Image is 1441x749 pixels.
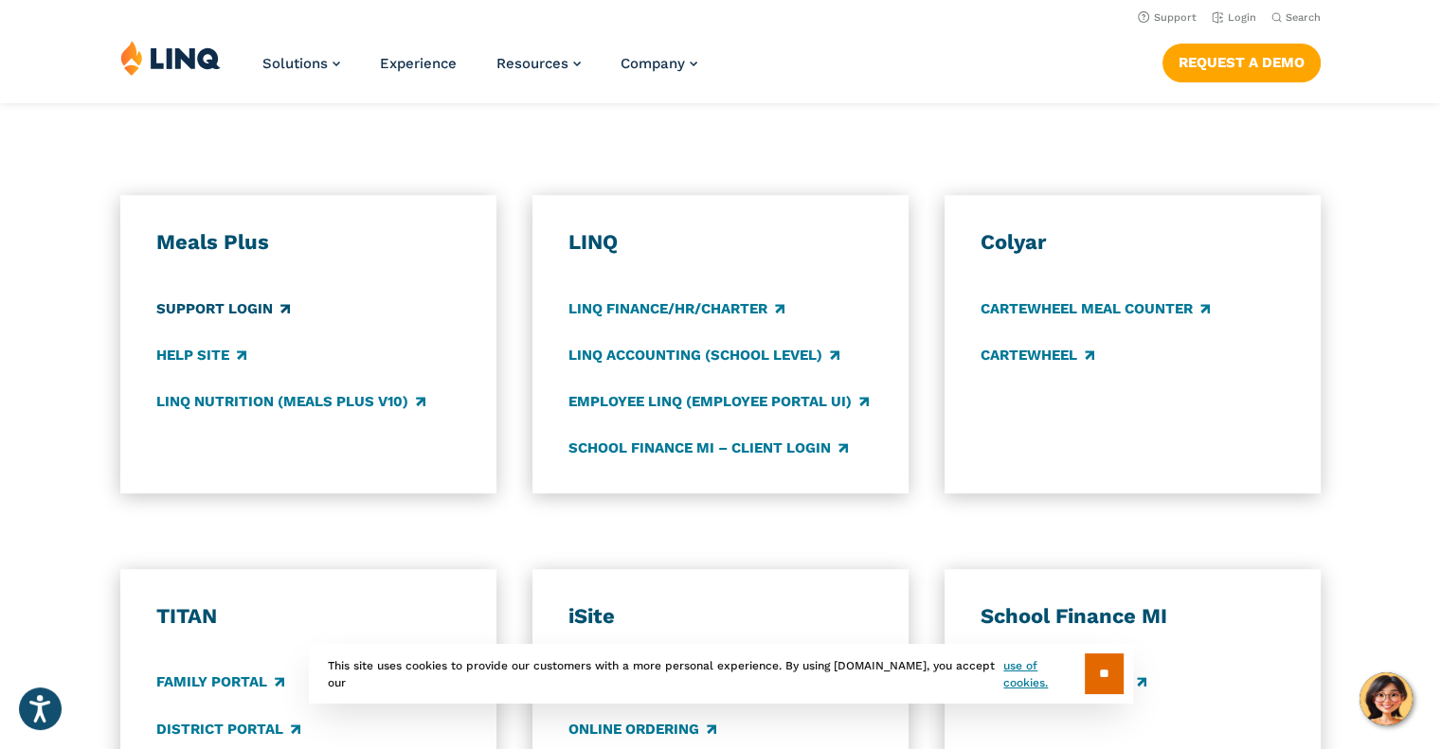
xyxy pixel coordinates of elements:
[621,55,697,72] a: Company
[568,391,869,412] a: Employee LINQ (Employee Portal UI)
[262,55,328,72] span: Solutions
[1286,11,1321,24] span: Search
[568,437,848,458] a: School Finance MI – Client Login
[1271,10,1321,25] button: Open Search Bar
[568,298,784,319] a: LINQ Finance/HR/Charter
[1162,44,1321,81] a: Request a Demo
[156,229,460,256] h3: Meals Plus
[380,55,457,72] a: Experience
[262,55,340,72] a: Solutions
[621,55,685,72] span: Company
[1162,40,1321,81] nav: Button Navigation
[1003,657,1084,691] a: use of cookies.
[568,345,839,366] a: LINQ Accounting (school level)
[496,55,581,72] a: Resources
[496,55,568,72] span: Resources
[156,672,284,693] a: Family Portal
[981,229,1285,256] h3: Colyar
[156,603,460,630] h3: TITAN
[120,40,221,76] img: LINQ | K‑12 Software
[309,644,1133,704] div: This site uses cookies to provide our customers with a more personal experience. By using [DOMAIN...
[1212,11,1256,24] a: Login
[156,298,290,319] a: Support Login
[568,603,873,630] h3: iSite
[568,229,873,256] h3: LINQ
[981,603,1285,630] h3: School Finance MI
[1138,11,1197,24] a: Support
[156,345,246,366] a: Help Site
[981,298,1210,319] a: CARTEWHEEL Meal Counter
[1360,672,1413,725] button: Hello, have a question? Let’s chat.
[156,391,425,412] a: LINQ Nutrition (Meals Plus v10)
[981,345,1094,366] a: CARTEWHEEL
[262,40,697,102] nav: Primary Navigation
